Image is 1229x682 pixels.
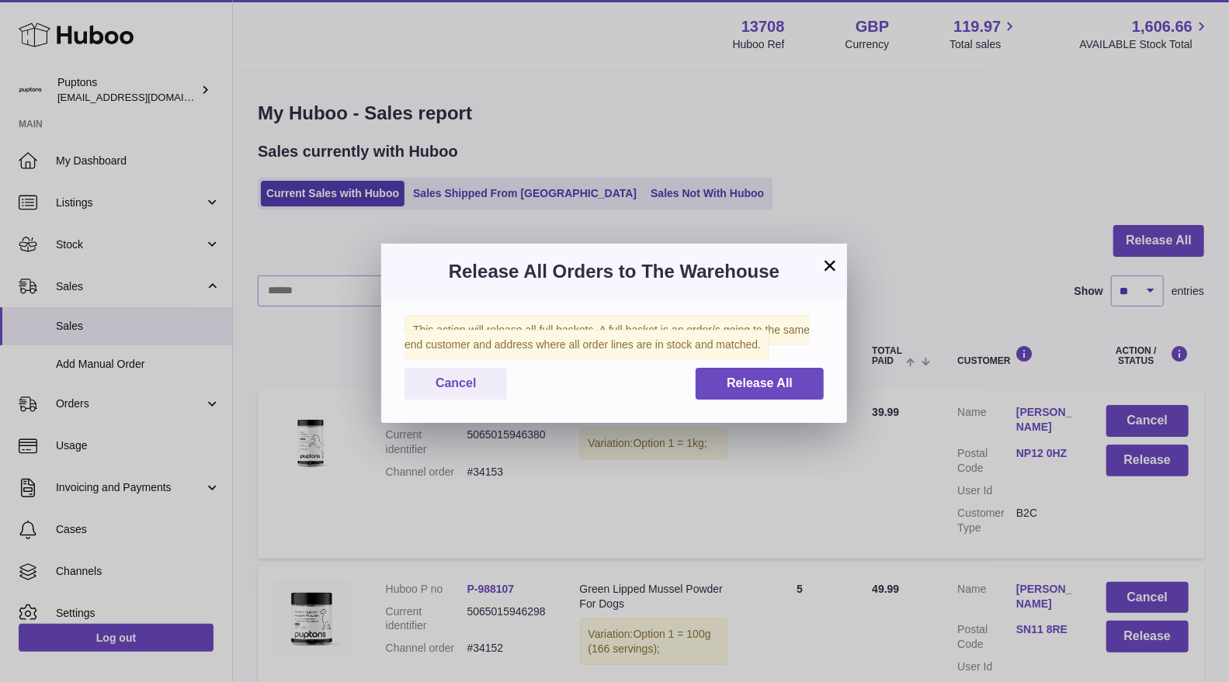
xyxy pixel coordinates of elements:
button: × [821,256,839,275]
span: This action will release all full baskets. A full basket is an order/s going to the same end cust... [404,315,810,359]
button: Release All [696,368,824,400]
span: Release All [727,376,793,389]
button: Cancel [404,368,507,400]
span: Cancel [436,376,476,389]
h3: Release All Orders to The Warehouse [404,259,824,284]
